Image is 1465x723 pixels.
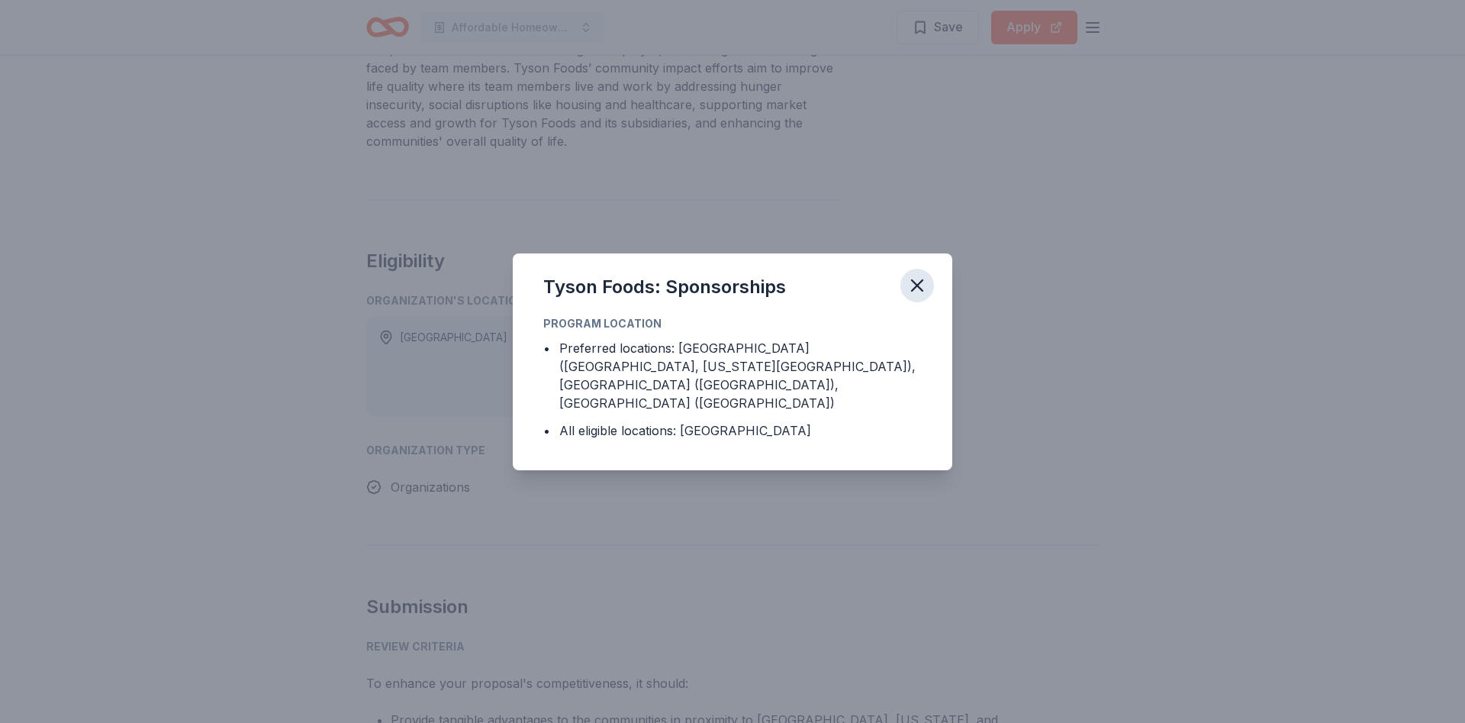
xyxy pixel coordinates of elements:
[559,339,922,412] div: Preferred locations: [GEOGRAPHIC_DATA] ([GEOGRAPHIC_DATA], [US_STATE][GEOGRAPHIC_DATA]), [GEOGRAP...
[559,421,811,440] div: All eligible locations: [GEOGRAPHIC_DATA]
[543,421,550,440] div: •
[543,339,550,357] div: •
[543,275,786,299] div: Tyson Foods: Sponsorships
[543,315,922,333] div: Program Location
